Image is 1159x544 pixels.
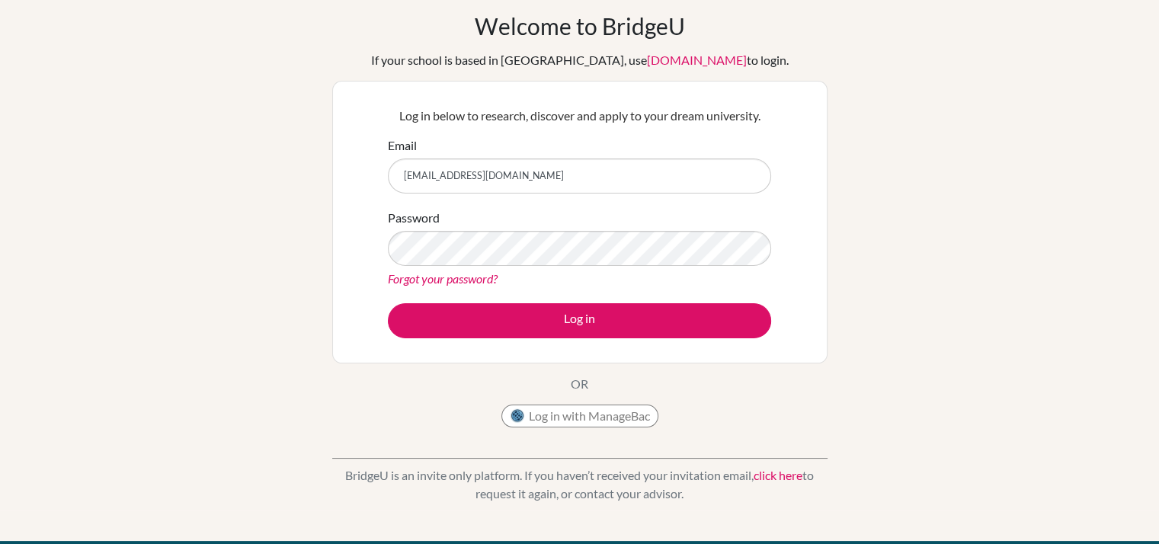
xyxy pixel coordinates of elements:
div: If your school is based in [GEOGRAPHIC_DATA], use to login. [371,51,789,69]
p: Log in below to research, discover and apply to your dream university. [388,107,771,125]
label: Password [388,209,440,227]
button: Log in with ManageBac [501,405,658,427]
button: Log in [388,303,771,338]
h1: Welcome to BridgeU [475,12,685,40]
p: OR [571,375,588,393]
label: Email [388,136,417,155]
p: BridgeU is an invite only platform. If you haven’t received your invitation email, to request it ... [332,466,828,503]
a: [DOMAIN_NAME] [647,53,747,67]
a: Forgot your password? [388,271,498,286]
a: click here [754,468,802,482]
